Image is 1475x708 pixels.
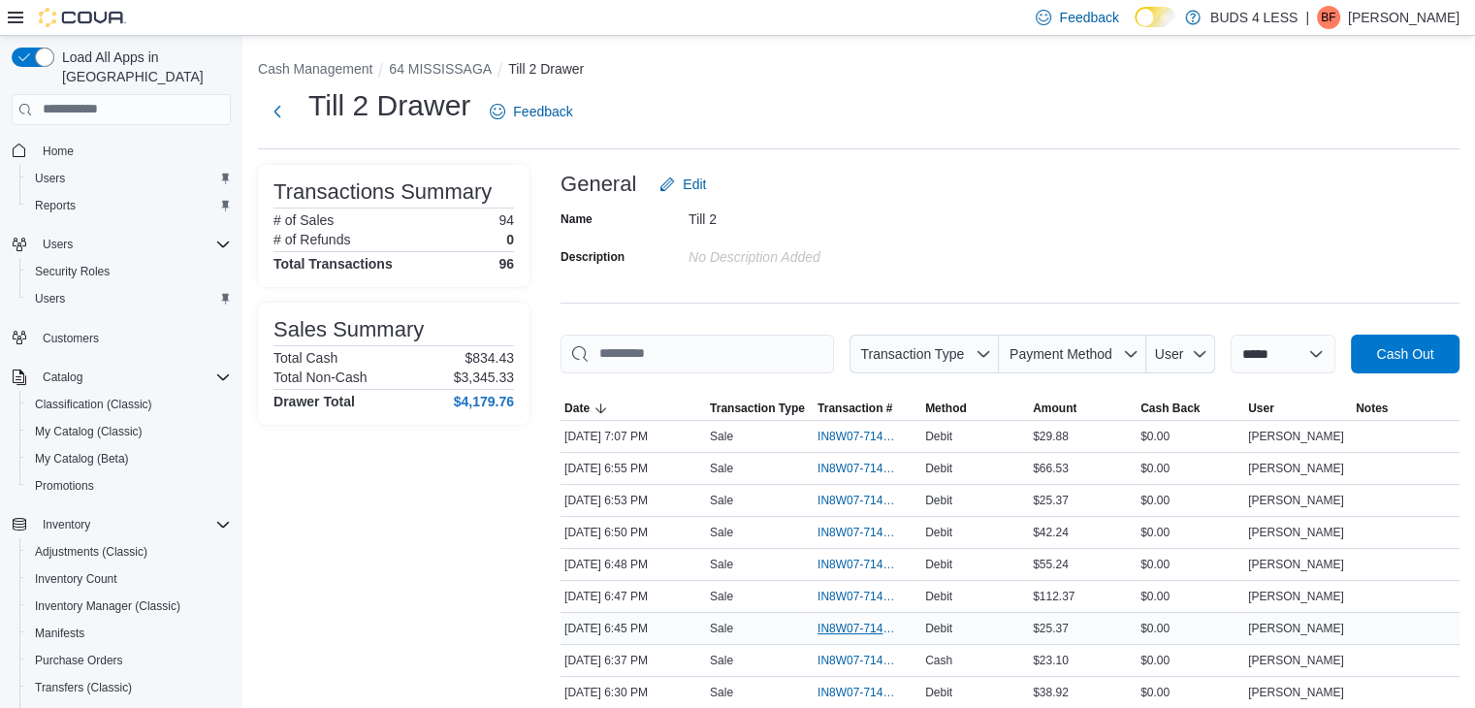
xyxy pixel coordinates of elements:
span: Inventory [43,517,90,532]
a: Transfers (Classic) [27,676,140,699]
span: [PERSON_NAME] [1248,621,1344,636]
span: Date [564,401,590,416]
span: My Catalog (Beta) [35,451,129,467]
span: [PERSON_NAME] [1248,589,1344,604]
span: Promotions [27,474,231,498]
button: IN8W07-714178 [818,585,917,608]
button: Next [258,92,297,131]
span: IN8W07-714137 [818,685,898,700]
span: Transfers (Classic) [35,680,132,695]
p: | [1305,6,1309,29]
button: Cash Management [258,61,372,77]
button: Edit [652,165,714,204]
h6: # of Sales [273,212,334,228]
span: IN8W07-714183 [818,557,898,572]
button: Security Roles [19,258,239,285]
p: Sale [710,589,733,604]
button: Classification (Classic) [19,391,239,418]
span: Notes [1356,401,1388,416]
span: Load All Apps in [GEOGRAPHIC_DATA] [54,48,231,86]
h4: Total Transactions [273,256,393,272]
span: Transfers (Classic) [27,676,231,699]
p: 0 [506,232,514,247]
span: User [1248,401,1274,416]
p: Sale [710,653,733,668]
span: Feedback [513,102,572,121]
span: Users [43,237,73,252]
button: IN8W07-714200 [818,489,917,512]
span: User [1155,346,1184,362]
div: $0.00 [1137,681,1244,704]
span: Reports [27,194,231,217]
span: $55.24 [1033,557,1069,572]
span: $25.37 [1033,493,1069,508]
span: $23.10 [1033,653,1069,668]
a: Manifests [27,622,92,645]
button: Users [4,231,239,258]
button: Notes [1352,397,1459,420]
span: IN8W07-714208 [818,461,898,476]
button: Transfers (Classic) [19,674,239,701]
span: Users [27,167,231,190]
h6: Total Non-Cash [273,370,368,385]
span: Customers [35,326,231,350]
button: IN8W07-714173 [818,617,917,640]
span: Cash [925,653,952,668]
button: Home [4,137,239,165]
span: Payment Method [1010,346,1112,362]
span: Cash Out [1376,344,1433,364]
span: BF [1321,6,1335,29]
button: My Catalog (Beta) [19,445,239,472]
span: Cash Back [1140,401,1200,416]
span: [PERSON_NAME] [1248,429,1344,444]
a: My Catalog (Beta) [27,447,137,470]
button: IN8W07-714183 [818,553,917,576]
span: Adjustments (Classic) [35,544,147,560]
h4: Drawer Total [273,394,355,409]
a: Adjustments (Classic) [27,540,155,563]
span: Home [35,139,231,163]
span: Transaction # [818,401,892,416]
div: Brendan Fitzpatrick [1317,6,1340,29]
span: $25.37 [1033,621,1069,636]
div: $0.00 [1137,617,1244,640]
span: Dark Mode [1135,27,1136,28]
h6: # of Refunds [273,232,350,247]
span: Users [27,287,231,310]
span: Catalog [43,370,82,385]
div: $0.00 [1137,489,1244,512]
span: $29.88 [1033,429,1069,444]
span: IN8W07-714186 [818,525,898,540]
span: $112.37 [1033,589,1074,604]
span: Customers [43,331,99,346]
a: Promotions [27,474,102,498]
h6: Total Cash [273,350,337,366]
div: $0.00 [1137,425,1244,448]
button: Inventory Manager (Classic) [19,593,239,620]
span: Debit [925,621,952,636]
p: 94 [498,212,514,228]
h1: Till 2 Drawer [308,86,470,125]
div: [DATE] 6:53 PM [561,489,706,512]
div: [DATE] 6:48 PM [561,553,706,576]
p: $834.43 [465,350,514,366]
span: Inventory Manager (Classic) [35,598,180,614]
span: Purchase Orders [27,649,231,672]
button: Transaction Type [850,335,999,373]
a: Inventory Manager (Classic) [27,595,188,618]
label: Description [561,249,625,265]
a: Users [27,167,73,190]
p: Sale [710,493,733,508]
span: Users [35,171,65,186]
span: Home [43,144,74,159]
span: IN8W07-714178 [818,589,898,604]
span: Debit [925,589,952,604]
input: Dark Mode [1135,7,1175,27]
button: Adjustments (Classic) [19,538,239,565]
span: Reports [35,198,76,213]
p: Sale [710,461,733,476]
div: [DATE] 6:37 PM [561,649,706,672]
div: Till 2 [689,204,948,227]
button: Users [19,285,239,312]
div: $0.00 [1137,457,1244,480]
